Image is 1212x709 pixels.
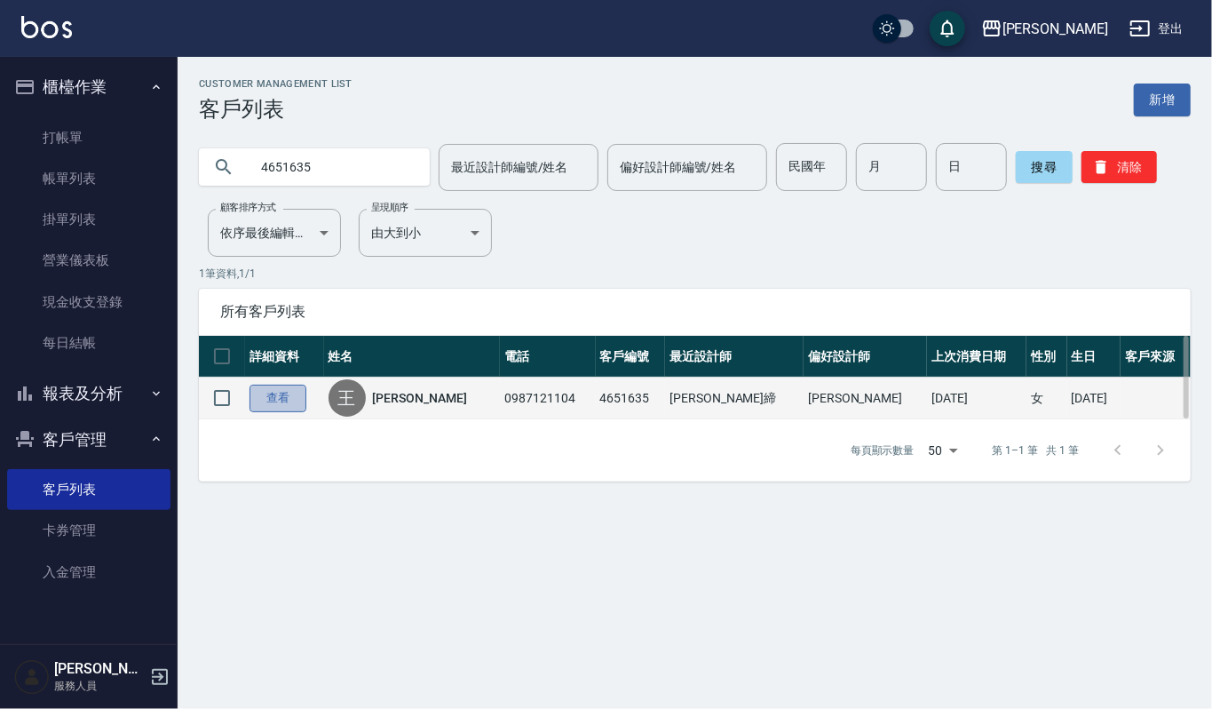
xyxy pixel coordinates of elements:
div: [PERSON_NAME] [1002,18,1108,40]
th: 最近設計師 [665,336,804,378]
th: 生日 [1067,336,1121,378]
label: 顧客排序方式 [220,201,276,214]
button: 客戶管理 [7,417,170,463]
img: Logo [21,16,72,38]
a: [PERSON_NAME] [373,389,467,407]
p: 每頁顯示數量 [851,442,915,458]
a: 新增 [1134,84,1191,116]
h5: [PERSON_NAME] [54,660,145,678]
input: 搜尋關鍵字 [249,143,416,191]
div: 由大到小 [359,209,492,257]
a: 客戶列表 [7,469,170,510]
a: 入金管理 [7,552,170,593]
th: 客戶編號 [596,336,666,378]
label: 呈現順序 [371,201,408,214]
span: 所有客戶列表 [220,303,1169,321]
a: 打帳單 [7,117,170,158]
th: 詳細資料 [245,336,324,378]
button: 登出 [1122,12,1191,45]
td: [DATE] [1067,378,1121,419]
div: 王 [329,379,366,417]
td: [PERSON_NAME] [804,378,927,419]
img: Person [14,659,50,695]
td: 0987121104 [500,378,595,419]
div: 依序最後編輯時間 [208,209,341,257]
a: 每日結帳 [7,323,170,363]
th: 電話 [500,336,595,378]
a: 現金收支登錄 [7,282,170,323]
th: 客戶來源 [1121,336,1191,378]
p: 第 1–1 筆 共 1 筆 [993,442,1079,458]
h3: 客戶列表 [199,97,353,122]
th: 上次消費日期 [927,336,1026,378]
a: 帳單列表 [7,158,170,199]
th: 姓名 [324,336,501,378]
td: 4651635 [596,378,666,419]
h2: Customer Management List [199,78,353,90]
button: save [930,11,965,46]
td: [DATE] [927,378,1026,419]
a: 掛單列表 [7,199,170,240]
td: [PERSON_NAME]締 [665,378,804,419]
a: 查看 [250,385,306,412]
p: 服務人員 [54,678,145,694]
td: 女 [1026,378,1066,419]
button: [PERSON_NAME] [974,11,1115,47]
p: 1 筆資料, 1 / 1 [199,266,1191,282]
button: 清除 [1081,151,1157,183]
a: 營業儀表板 [7,240,170,281]
th: 偏好設計師 [804,336,927,378]
button: 搜尋 [1016,151,1073,183]
button: 櫃檯作業 [7,64,170,110]
button: 報表及分析 [7,370,170,417]
div: 50 [922,426,964,474]
th: 性別 [1026,336,1066,378]
a: 卡券管理 [7,510,170,551]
